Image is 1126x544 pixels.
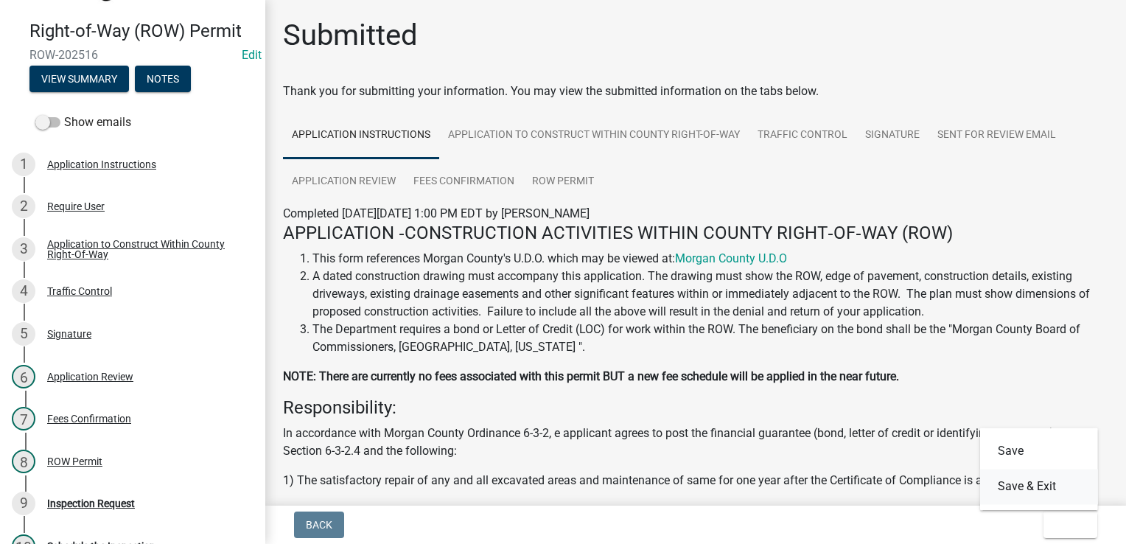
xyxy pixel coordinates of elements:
[135,74,191,86] wm-modal-confirm: Notes
[35,114,131,131] label: Show emails
[12,322,35,346] div: 5
[47,159,156,170] div: Application Instructions
[283,223,1108,244] h4: APPLICATION ‐CONSTRUCTION ACTIVITIES WITHIN COUNTY RIGHT‐OF‐WAY (ROW)
[283,472,1108,489] p: 1) The satisfactory repair of any and all excavated areas and maintenance of same for one year af...
[12,153,35,176] div: 1
[1043,512,1097,538] button: Exit
[283,18,418,53] h1: Submitted
[312,268,1108,321] li: A dated construction drawing must accompany this application. The drawing must show the ROW, edge...
[12,237,35,261] div: 3
[47,456,102,467] div: ROW Permit
[242,48,262,62] wm-modal-confirm: Edit Application Number
[135,66,191,92] button: Notes
[312,250,1108,268] li: This form references Morgan County's U.D.O. which may be viewed at:
[283,206,590,220] span: Completed [DATE][DATE] 1:00 PM EDT by [PERSON_NAME]
[29,21,253,42] h4: Right-of-Way (ROW) Permit
[12,195,35,218] div: 2
[283,425,1108,460] p: In accordance with Morgan County Ordinance 6-3-2, e applicant agrees to post the financial guaran...
[749,112,856,159] a: Traffic Control
[47,286,112,296] div: Traffic Control
[980,428,1098,510] div: Exit
[12,365,35,388] div: 6
[439,112,749,159] a: Application to Construct Within County Right-Of-Way
[29,48,236,62] span: ROW-202516
[312,321,1108,356] li: The Department requires a bond or Letter of Credit (LOC) for work within the ROW. The beneficiary...
[283,158,405,206] a: Application Review
[306,519,332,531] span: Back
[47,239,242,259] div: Application to Construct Within County Right-Of-Way
[12,407,35,430] div: 7
[283,83,1108,100] div: Thank you for submitting your information. You may view the submitted information on the tabs below.
[856,112,929,159] a: Signature
[283,369,899,383] strong: NOTE: There are currently no fees associated with this permit BUT a new fee schedule will be appl...
[929,112,1065,159] a: Sent for Review Email
[29,66,129,92] button: View Summary
[47,329,91,339] div: Signature
[47,414,131,424] div: Fees Confirmation
[47,372,133,382] div: Application Review
[12,450,35,473] div: 8
[283,112,439,159] a: Application Instructions
[1055,519,1077,531] span: Exit
[675,251,787,265] a: Morgan County U.D.O
[47,498,135,509] div: Inspection Request
[405,158,523,206] a: Fees Confirmation
[12,492,35,515] div: 9
[980,469,1098,504] button: Save & Exit
[242,48,262,62] a: Edit
[47,201,105,212] div: Require User
[283,397,1108,419] h4: Responsibility:
[980,433,1098,469] button: Save
[29,74,129,86] wm-modal-confirm: Summary
[523,158,603,206] a: ROW Permit
[294,512,344,538] button: Back
[12,279,35,303] div: 4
